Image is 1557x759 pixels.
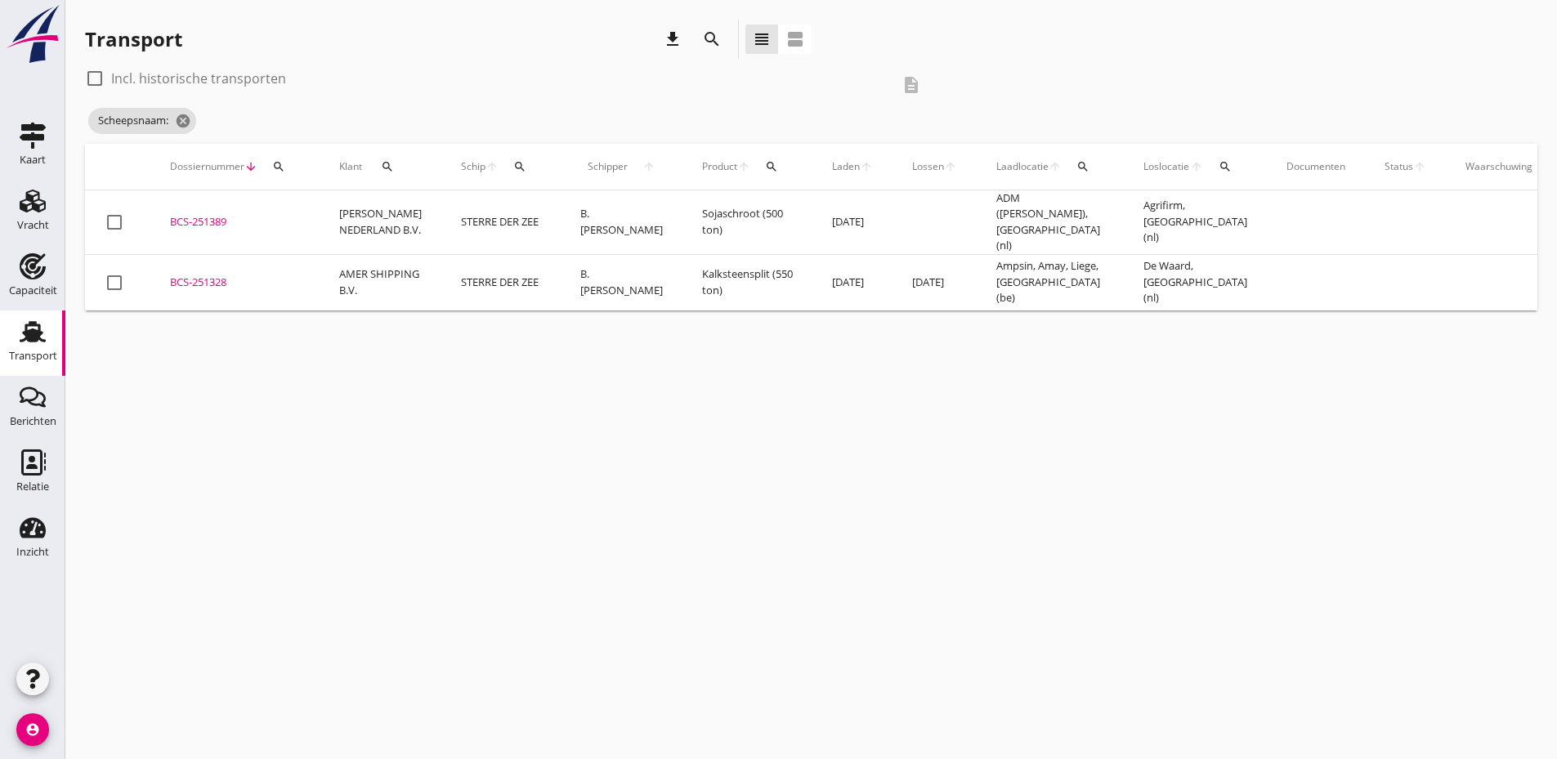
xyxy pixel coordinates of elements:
td: B. [PERSON_NAME] [561,254,682,310]
td: AMER SHIPPING B.V. [320,254,441,310]
div: Documenten [1286,159,1345,174]
i: arrow_upward [860,160,873,173]
img: logo-small.a267ee39.svg [3,4,62,65]
label: Incl. historische transporten [111,70,286,87]
span: Laden [832,159,860,174]
td: Ampsin, Amay, Liege, [GEOGRAPHIC_DATA] (be) [977,254,1124,310]
span: Loslocatie [1143,159,1190,174]
td: [DATE] [812,190,893,255]
span: Laadlocatie [996,159,1049,174]
div: Capaciteit [9,285,57,296]
span: Schipper [580,159,635,174]
i: arrow_upward [1190,160,1204,173]
td: [DATE] [893,254,977,310]
div: Klant [339,147,422,186]
div: Kaart [20,154,46,165]
span: Product [702,159,737,174]
span: Schip [461,159,485,174]
i: arrow_upward [1413,160,1426,173]
i: account_circle [16,713,49,746]
span: Status [1385,159,1413,174]
i: arrow_upward [485,160,499,173]
span: Lossen [912,159,944,174]
td: B. [PERSON_NAME] [561,190,682,255]
i: cancel [175,113,191,129]
td: Agrifirm, [GEOGRAPHIC_DATA] (nl) [1124,190,1267,255]
div: Transport [9,350,57,361]
td: Sojaschroot (500 ton) [682,190,812,255]
i: search [272,160,285,173]
i: search [381,160,394,173]
td: Kalksteensplit (550 ton) [682,254,812,310]
i: search [702,29,722,49]
div: Relatie [16,481,49,492]
i: view_agenda [785,29,805,49]
i: search [1219,160,1232,173]
i: search [765,160,778,173]
td: [DATE] [812,254,893,310]
span: Dossiernummer [170,159,244,174]
div: BCS-251328 [170,275,300,291]
i: arrow_upward [737,160,750,173]
div: Berichten [10,416,56,426]
div: Inzicht [16,547,49,557]
i: arrow_upward [1049,160,1062,173]
i: arrow_downward [244,160,257,173]
div: Waarschuwing [1465,159,1532,174]
td: STERRE DER ZEE [441,254,561,310]
td: [PERSON_NAME] NEDERLAND B.V. [320,190,441,255]
td: STERRE DER ZEE [441,190,561,255]
div: BCS-251389 [170,214,300,230]
div: Transport [85,26,182,52]
i: search [513,160,526,173]
i: arrow_upward [635,160,663,173]
i: search [1076,160,1089,173]
i: download [663,29,682,49]
td: ADM ([PERSON_NAME]), [GEOGRAPHIC_DATA] (nl) [977,190,1124,255]
td: De Waard, [GEOGRAPHIC_DATA] (nl) [1124,254,1267,310]
i: view_headline [752,29,772,49]
i: arrow_upward [944,160,957,173]
div: Vracht [17,220,49,230]
span: Scheepsnaam: [88,108,196,134]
